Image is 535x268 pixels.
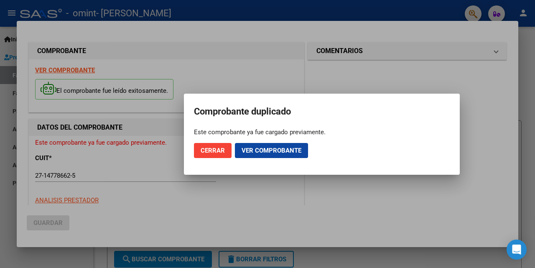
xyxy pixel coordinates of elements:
div: Open Intercom Messenger [507,240,527,260]
span: Ver comprobante [242,147,301,154]
button: Ver comprobante [235,143,308,158]
div: Este comprobante ya fue cargado previamente. [194,128,450,136]
span: Cerrar [201,147,225,154]
button: Cerrar [194,143,232,158]
h2: Comprobante duplicado [194,104,450,120]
